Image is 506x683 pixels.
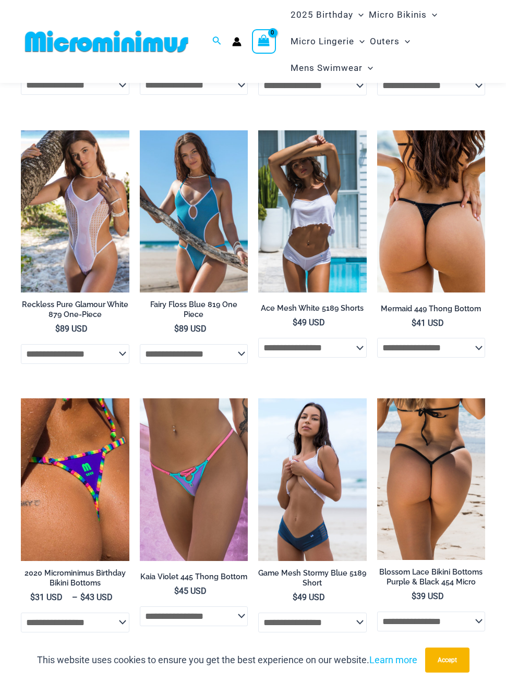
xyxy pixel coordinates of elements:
[30,592,63,602] bdi: 31 USD
[293,592,325,602] bdi: 49 USD
[232,37,242,46] a: Account icon link
[21,130,129,292] img: Reckless Pure Glamour White 879 One-Piece
[370,28,400,55] span: Outers
[21,300,129,319] h2: Reckless Pure Glamour White 879 One-Piece
[377,567,486,591] a: Blossom Lace Bikini Bottoms Purple & Black 454 Micro
[140,572,248,582] h2: Kaia Violet 445 Thong Bottom
[377,567,486,587] h2: Blossom Lace Bikini Bottoms Purple & Black 454 Micro
[427,2,437,28] span: Menu Toggle
[258,303,367,317] a: Ace Mesh White 5189 Shorts
[412,591,444,601] bdi: 39 USD
[258,130,367,292] img: Ace Shorts 14
[258,398,367,560] a: Game Mesh Shorts FrontGame Mesh Shorts BackGame Mesh Shorts Back
[258,568,367,592] a: Game Mesh Stormy Blue 5189 Short
[288,28,367,55] a: Micro LingerieMenu ToggleMenu Toggle
[288,2,366,28] a: 2025 BirthdayMenu ToggleMenu Toggle
[258,303,367,313] h2: Ace Mesh White 5189 Shorts
[140,398,248,560] a: Kaia 445 Bottom VioletKaia 445 Bottom VioletKaia 445 Bottom Violet
[140,300,248,323] a: Fairy Floss Blue 819 One Piece
[377,304,486,318] a: Mermaid 449 Thong Bottom
[21,300,129,323] a: Reckless Pure Glamour White 879 One-Piece
[377,398,486,559] a: Blossom Lace 454 Purple BlackBlossom Lace 312 454 Purple Black FrontBlossom Lace 312 454 Purple B...
[377,398,486,559] img: Blossom Lace 454 Purple Black
[37,652,417,668] p: This website uses cookies to ensure you get the best experience on our website.
[258,130,367,292] a: Ace Shorts 14Ace Shorts 13Ace Shorts 13
[258,398,367,560] img: Game Mesh Shorts Front
[369,2,427,28] span: Micro Bikinis
[140,300,248,319] h2: Fairy Floss Blue 819 One Piece
[291,2,353,28] span: 2025 Birthday
[80,592,85,602] span: $
[366,2,440,28] a: Micro BikinisMenu ToggleMenu Toggle
[174,324,179,334] span: $
[293,318,325,327] bdi: 49 USD
[400,28,410,55] span: Menu Toggle
[354,28,365,55] span: Menu Toggle
[174,586,179,596] span: $
[291,28,354,55] span: Micro Lingerie
[377,304,486,314] h2: Mermaid 449 Thong Bottom
[377,130,486,293] img: Mermaid Product 312 Tri Top 449 Thong Back thumbnail
[21,30,192,53] img: MM SHOP LOGO FLAT
[369,654,417,665] a: Learn more
[21,592,129,603] span: –
[140,398,248,560] img: Kaia 445 Bottom Violet
[140,130,248,292] img: Fairy Floss Blue 819 One Piece
[412,591,416,601] span: $
[140,572,248,586] a: Kaia Violet 445 Thong Bottom
[293,592,297,602] span: $
[55,324,88,334] bdi: 89 USD
[288,55,376,81] a: Mens SwimwearMenu ToggleMenu Toggle
[367,28,413,55] a: OutersMenu ToggleMenu Toggle
[412,318,416,328] span: $
[293,318,297,327] span: $
[258,568,367,588] h2: Game Mesh Stormy Blue 5189 Short
[425,648,469,673] button: Accept
[353,2,364,28] span: Menu Toggle
[212,35,222,48] a: Search icon link
[291,55,363,81] span: Mens Swimwear
[30,592,35,602] span: $
[412,318,444,328] bdi: 41 USD
[363,55,373,81] span: Menu Toggle
[55,324,60,334] span: $
[252,29,276,53] a: View Shopping Cart, empty
[80,592,113,602] bdi: 43 USD
[21,568,129,592] a: 2020 Microminimus Birthday Bikini Bottoms
[21,398,129,560] img: 2020 Microminimus Birthday Bikini Bottoms
[174,324,207,334] bdi: 89 USD
[174,586,207,596] bdi: 45 USD
[21,568,129,588] h2: 2020 Microminimus Birthday Bikini Bottoms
